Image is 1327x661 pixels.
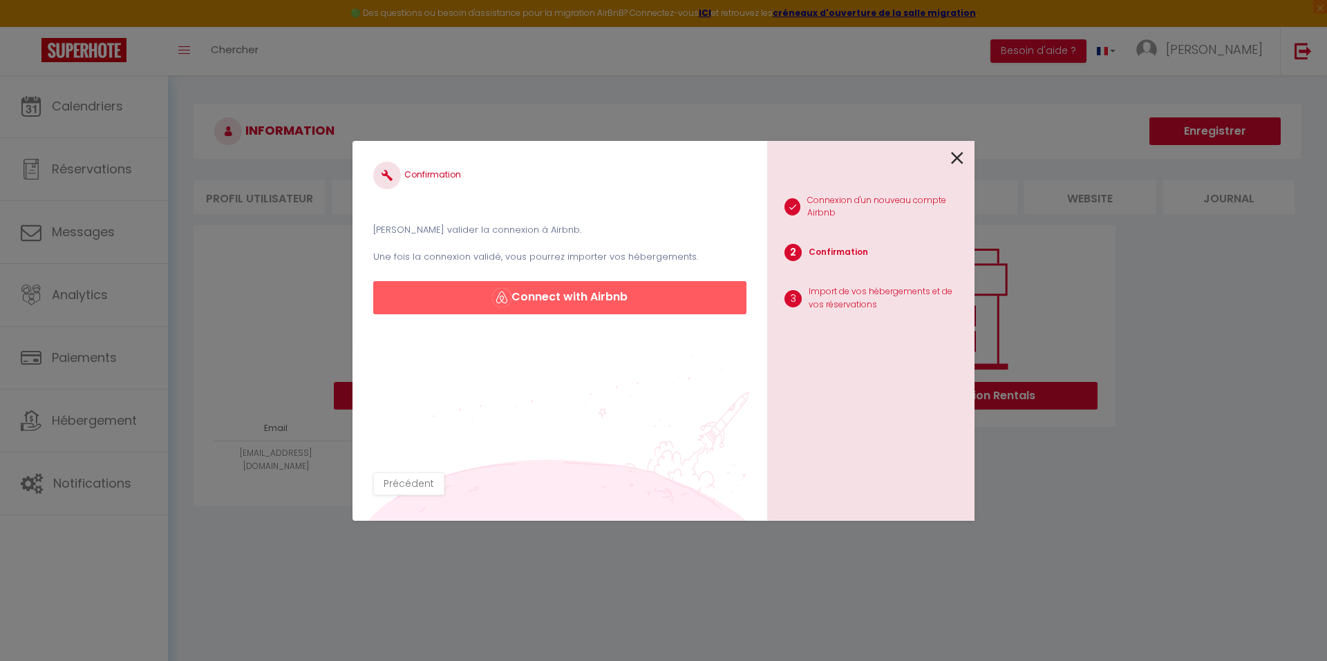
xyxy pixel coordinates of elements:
[373,250,746,264] p: Une fois la connexion validé, vous pourrez importer vos hébergements.
[784,290,802,307] span: 3
[809,246,868,259] p: Confirmation
[784,244,802,261] span: 2
[809,285,963,312] p: Import de vos hébergements et de vos réservations
[807,194,963,220] p: Connexion d'un nouveau compte Airbnb
[373,223,746,237] p: [PERSON_NAME] valider la connexion à Airbnb.
[373,281,746,314] button: Connect with Airbnb
[373,162,746,189] h4: Confirmation
[11,6,53,47] button: Ouvrir le widget de chat LiveChat
[373,472,444,496] button: Précédent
